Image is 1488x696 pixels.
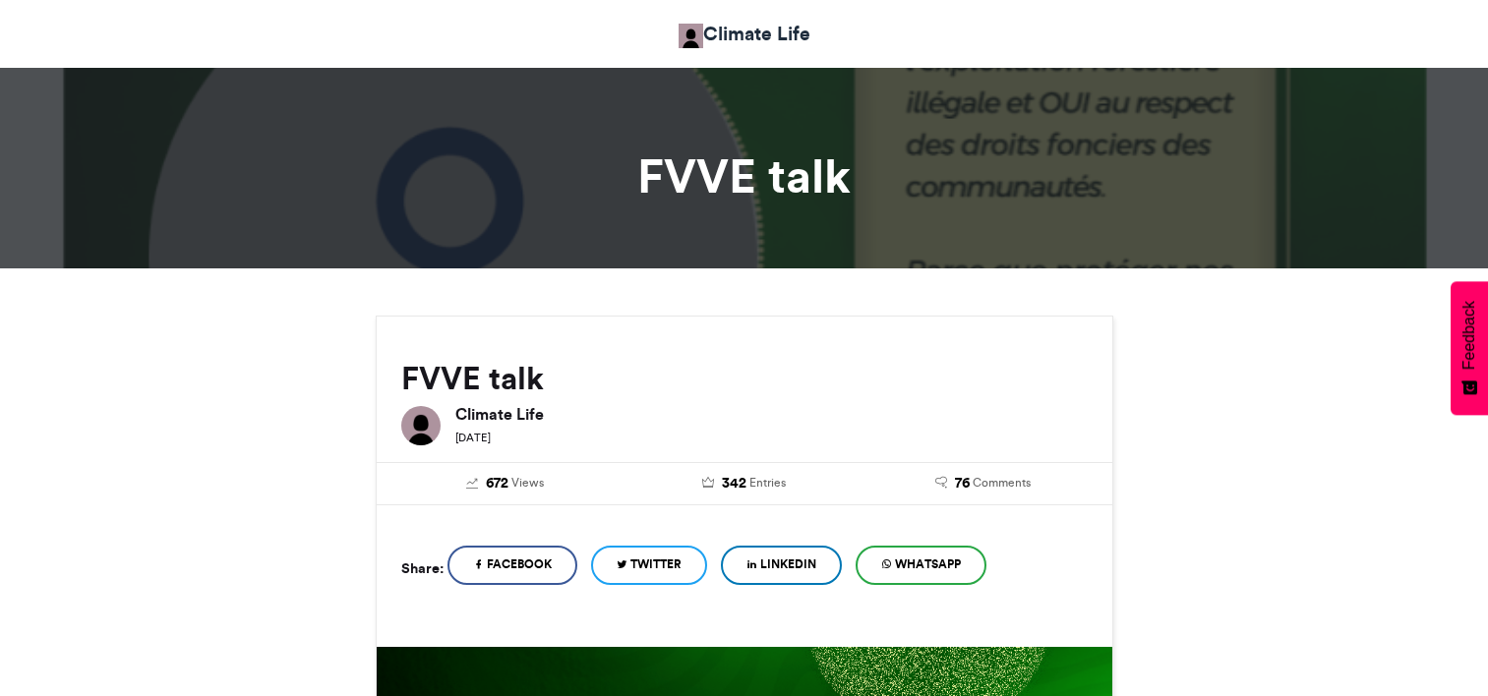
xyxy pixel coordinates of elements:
span: Twitter [630,555,682,573]
h5: Share: [401,555,444,581]
a: 672 Views [401,473,611,494]
a: Facebook [447,546,577,585]
h2: FVVE talk [401,361,1088,396]
span: Comments [973,474,1031,492]
h6: Climate Life [455,406,1088,422]
a: WhatsApp [856,546,986,585]
small: [DATE] [455,431,491,444]
span: 342 [722,473,746,494]
button: Feedback - Show survey [1451,281,1488,415]
span: Feedback [1460,301,1478,370]
a: 342 Entries [639,473,849,494]
h1: FVVE talk [199,152,1290,200]
a: Twitter [591,546,707,585]
img: Climate Life [679,24,703,48]
a: LinkedIn [721,546,842,585]
span: 672 [486,473,508,494]
a: 76 Comments [878,473,1088,494]
span: Views [511,474,544,492]
span: LinkedIn [760,555,816,573]
span: 76 [955,473,970,494]
span: Entries [749,474,786,492]
img: Climate Life [401,406,441,445]
span: WhatsApp [895,555,961,573]
a: Climate Life [679,20,810,48]
span: Facebook [487,555,552,573]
